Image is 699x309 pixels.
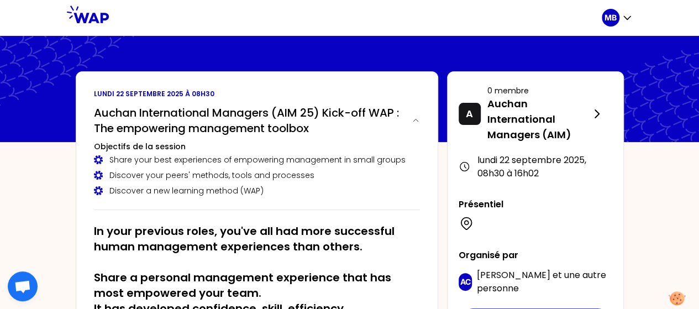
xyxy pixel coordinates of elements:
[459,198,612,211] p: Présentiel
[94,90,420,98] p: lundi 22 septembre 2025 à 08h30
[487,85,590,96] p: 0 membre
[459,249,612,262] p: Organisé par
[94,185,420,196] div: Discover a new learning method (WAP)
[459,154,612,180] div: lundi 22 septembre 2025 , 08h30 à 16h02
[466,106,473,122] p: A
[94,141,420,152] h3: Objectifs de la session
[476,269,606,295] span: une autre personne
[94,105,403,136] h2: Auchan International Managers (AIM 25) Kick-off WAP : The empowering management toolbox
[476,269,612,295] p: et
[487,96,590,143] p: Auchan International Managers (AIM)
[8,271,38,301] div: Ouvrir le chat
[94,154,420,165] div: Share your best experiences of empowering management in small groups
[94,170,420,181] div: Discover your peers' methods, tools and processes
[605,12,617,23] p: MB
[94,105,420,136] button: Auchan International Managers (AIM 25) Kick-off WAP : The empowering management toolbox
[460,276,470,287] p: AC
[476,269,550,281] span: [PERSON_NAME]
[602,9,633,27] button: MB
